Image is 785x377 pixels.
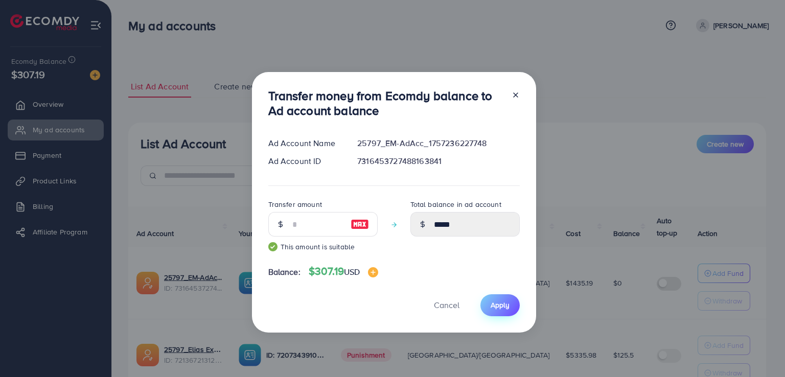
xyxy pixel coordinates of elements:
label: Total balance in ad account [410,199,501,209]
span: Apply [491,300,510,310]
img: guide [268,242,278,251]
label: Transfer amount [268,199,322,209]
button: Apply [480,294,520,316]
span: Cancel [434,299,459,311]
button: Cancel [421,294,472,316]
h4: $307.19 [309,265,379,278]
h3: Transfer money from Ecomdy balance to Ad account balance [268,88,503,118]
iframe: Chat [742,331,777,369]
div: 25797_EM-AdAcc_1757236227748 [349,137,527,149]
small: This amount is suitable [268,242,378,252]
img: image [368,267,378,277]
span: Balance: [268,266,301,278]
img: image [351,218,369,230]
div: 7316453727488163841 [349,155,527,167]
span: USD [344,266,360,277]
div: Ad Account Name [260,137,350,149]
div: Ad Account ID [260,155,350,167]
